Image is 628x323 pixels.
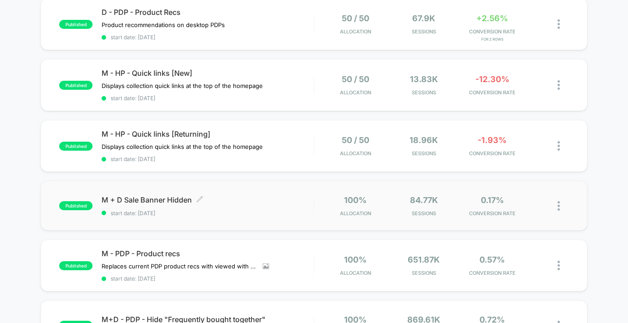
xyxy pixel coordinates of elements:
img: close [558,19,560,29]
span: start date: [DATE] [102,156,313,162]
span: CONVERSION RATE [460,150,524,157]
span: 13.83k [410,74,438,84]
span: Allocation [340,150,371,157]
span: start date: [DATE] [102,210,313,217]
span: 100% [344,195,367,205]
span: 651.87k [408,255,440,264]
span: published [59,261,93,270]
span: 67.9k [412,14,435,23]
span: -12.30% [475,74,509,84]
span: Sessions [392,150,456,157]
span: Sessions [392,210,456,217]
img: close [558,261,560,270]
span: for 2 Rows [460,37,524,42]
span: +2.56% [476,14,508,23]
span: published [59,201,93,210]
span: Allocation [340,28,371,35]
span: start date: [DATE] [102,34,313,41]
img: close [558,201,560,211]
span: D - PDP - Product Recs [102,8,313,17]
span: Sessions [392,270,456,276]
span: 50 / 50 [342,74,369,84]
span: -1.93% [478,135,507,145]
img: close [558,141,560,151]
span: 50 / 50 [342,14,369,23]
span: Allocation [340,89,371,96]
span: M - PDP - Product recs [102,249,313,258]
span: start date: [DATE] [102,275,313,282]
span: Displays collection quick links at the top of the homepage [102,82,263,89]
span: 0.17% [481,195,504,205]
span: M + D Sale Banner Hidden [102,195,313,204]
span: Sessions [392,89,456,96]
img: close [558,80,560,90]
span: published [59,81,93,90]
span: 84.77k [410,195,438,205]
span: CONVERSION RATE [460,210,524,217]
span: 0.57% [479,255,505,264]
span: M - HP - Quick links [New] [102,69,313,78]
span: Displays collection quick links at the top of the homepage [102,143,263,150]
span: 18.96k [409,135,438,145]
span: published [59,20,93,29]
span: Allocation [340,270,371,276]
span: CONVERSION RATE [460,28,524,35]
span: Sessions [392,28,456,35]
span: start date: [DATE] [102,95,313,102]
span: Replaces current PDP product recs with viewed with recently viewed strategy. [102,263,256,270]
span: M - HP - Quick links [Returning] [102,129,313,138]
span: Allocation [340,210,371,217]
span: 100% [344,255,367,264]
span: CONVERSION RATE [460,89,524,96]
span: Product recommendations on desktop PDPs [102,21,225,28]
span: 50 / 50 [342,135,369,145]
span: published [59,142,93,151]
span: CONVERSION RATE [460,270,524,276]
